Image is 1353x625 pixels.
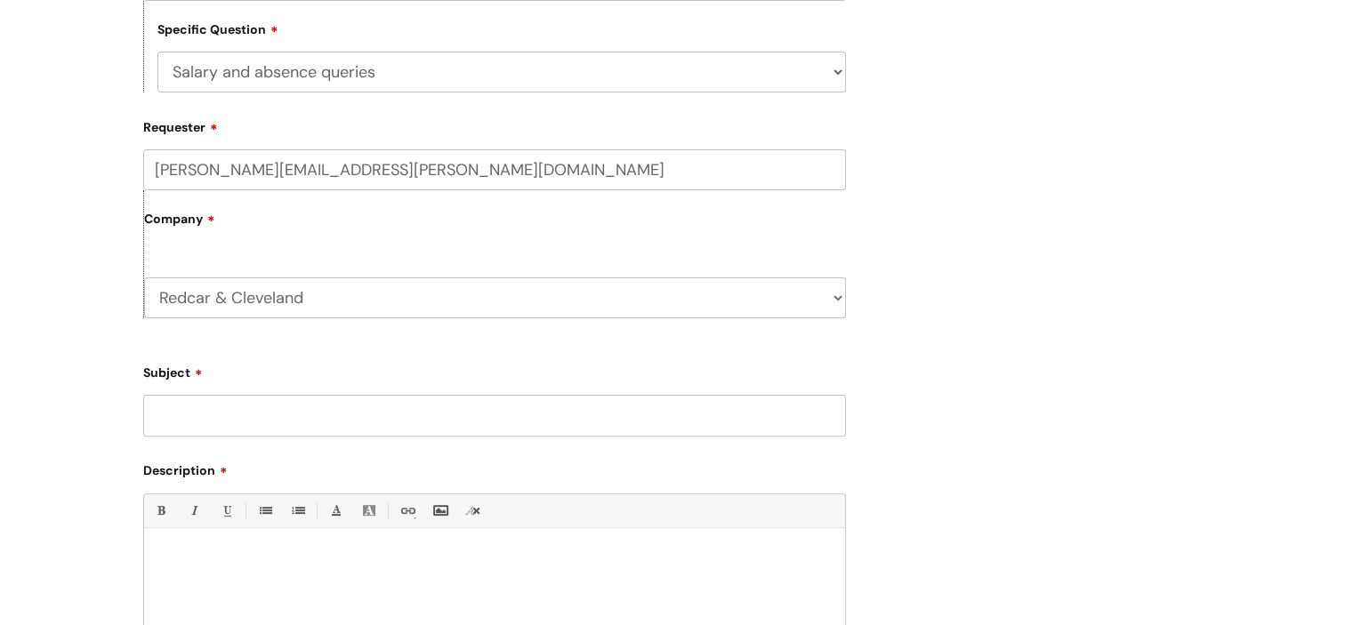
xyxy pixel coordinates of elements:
input: Email [143,149,846,190]
label: Requester [143,114,846,135]
label: Description [143,457,846,478]
a: • Unordered List (Ctrl-Shift-7) [254,500,276,522]
label: Subject [143,359,846,381]
a: Back Color [358,500,380,522]
a: Bold (Ctrl-B) [149,500,172,522]
a: Link [396,500,418,522]
a: Insert Image... [429,500,451,522]
label: Specific Question [157,20,278,37]
a: Font Color [325,500,347,522]
a: Remove formatting (Ctrl-\) [462,500,484,522]
a: Italic (Ctrl-I) [182,500,205,522]
label: Company [144,205,846,245]
a: 1. Ordered List (Ctrl-Shift-8) [286,500,309,522]
a: Underline(Ctrl-U) [215,500,238,522]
